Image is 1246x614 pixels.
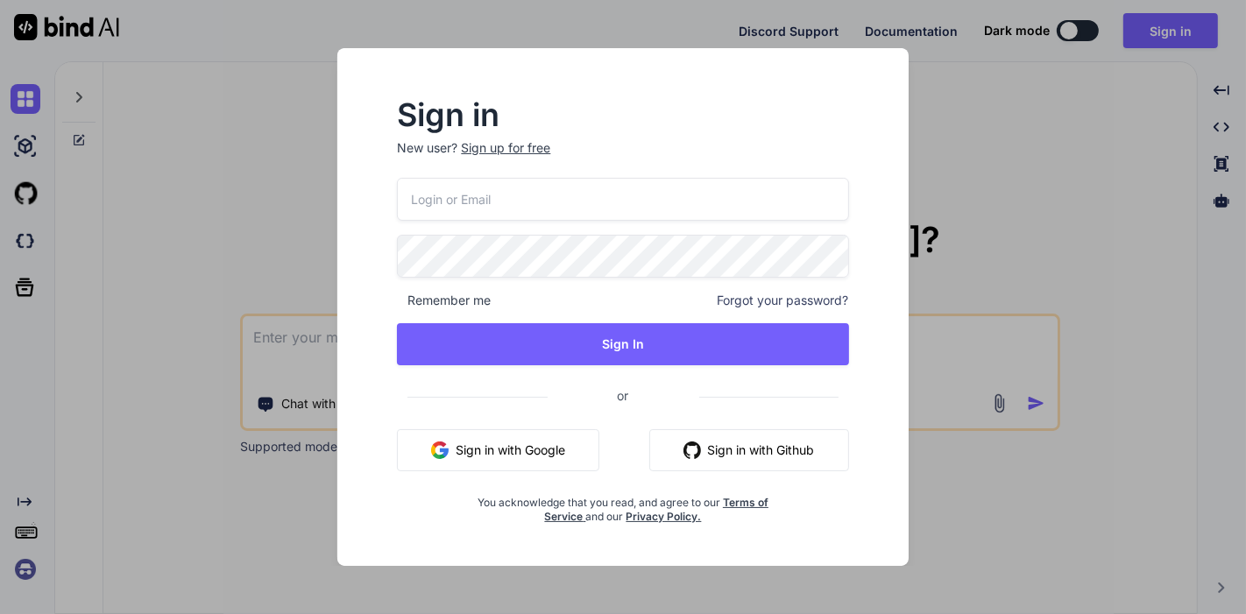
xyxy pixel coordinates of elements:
[397,292,491,309] span: Remember me
[683,441,701,459] img: github
[431,441,449,459] img: google
[397,323,848,365] button: Sign In
[397,101,848,129] h2: Sign in
[548,374,699,417] span: or
[544,496,768,523] a: Terms of Service
[397,139,848,178] p: New user?
[718,292,849,309] span: Forgot your password?
[461,139,550,157] div: Sign up for free
[626,510,701,523] a: Privacy Policy.
[649,429,849,471] button: Sign in with Github
[397,178,848,221] input: Login or Email
[397,429,599,471] button: Sign in with Google
[472,485,773,524] div: You acknowledge that you read, and agree to our and our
